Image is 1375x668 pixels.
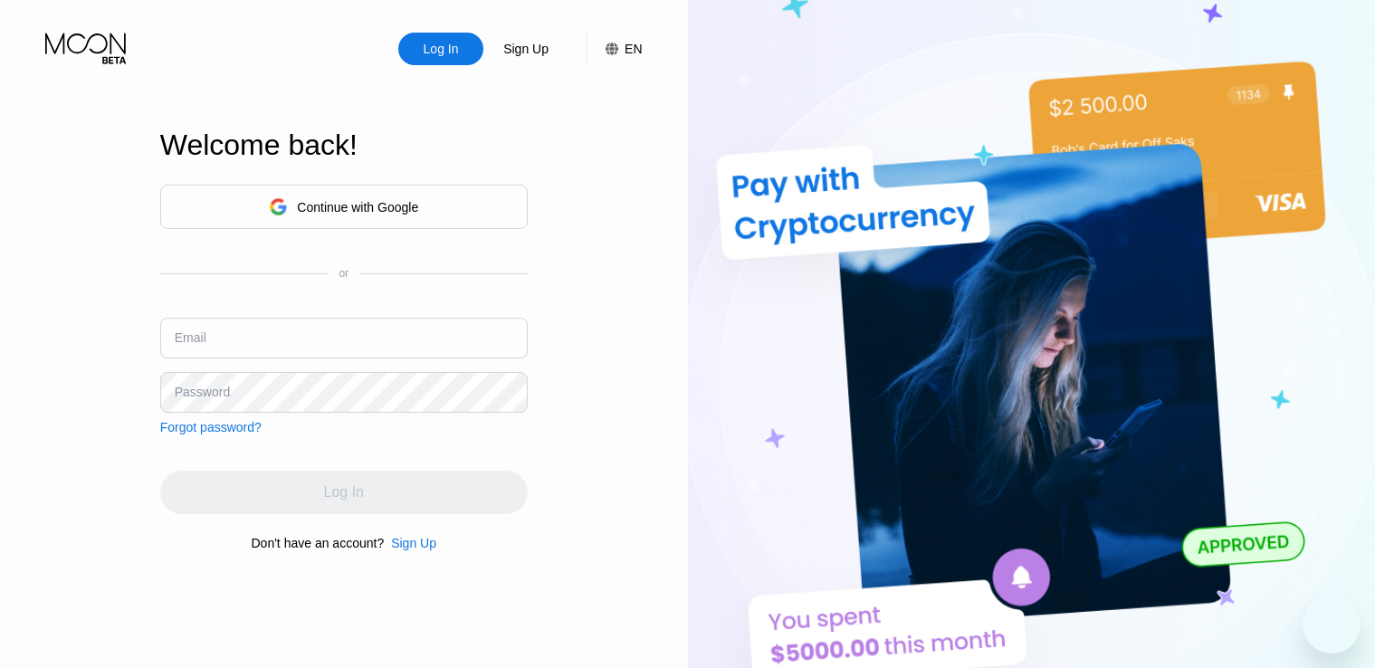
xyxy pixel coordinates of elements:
[160,185,528,229] div: Continue with Google
[501,40,550,58] div: Sign Up
[339,267,349,280] div: or
[422,40,461,58] div: Log In
[398,33,483,65] div: Log In
[483,33,568,65] div: Sign Up
[160,420,262,434] div: Forgot password?
[625,42,642,56] div: EN
[1303,596,1361,654] iframe: Button to launch messaging window
[384,536,436,550] div: Sign Up
[175,385,230,399] div: Password
[252,536,385,550] div: Don't have an account?
[391,536,436,550] div: Sign Up
[175,330,206,345] div: Email
[587,33,642,65] div: EN
[160,129,528,162] div: Welcome back!
[297,200,418,215] div: Continue with Google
